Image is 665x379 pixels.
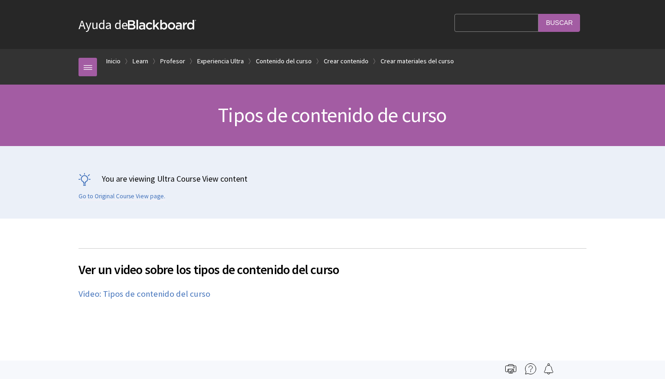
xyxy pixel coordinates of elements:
[106,55,121,67] a: Inicio
[79,16,196,33] a: Ayuda deBlackboard
[324,55,369,67] a: Crear contenido
[525,363,536,374] img: More help
[197,55,244,67] a: Experiencia Ultra
[79,288,101,300] a: Video:
[128,20,196,30] strong: Blackboard
[218,102,447,128] span: Tipos de contenido de curso
[79,173,586,184] p: You are viewing Ultra Course View content
[79,248,586,279] h2: Ver un video sobre los tipos de contenido del curso
[543,363,554,374] img: Follow this page
[133,55,148,67] a: Learn
[103,288,210,300] a: Tipos de contenido del curso
[160,55,185,67] a: Profesor
[256,55,312,67] a: Contenido del curso
[505,363,516,374] img: Print
[538,14,580,32] input: Buscar
[79,192,165,201] a: Go to Original Course View page.
[381,55,454,67] a: Crear materiales del curso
